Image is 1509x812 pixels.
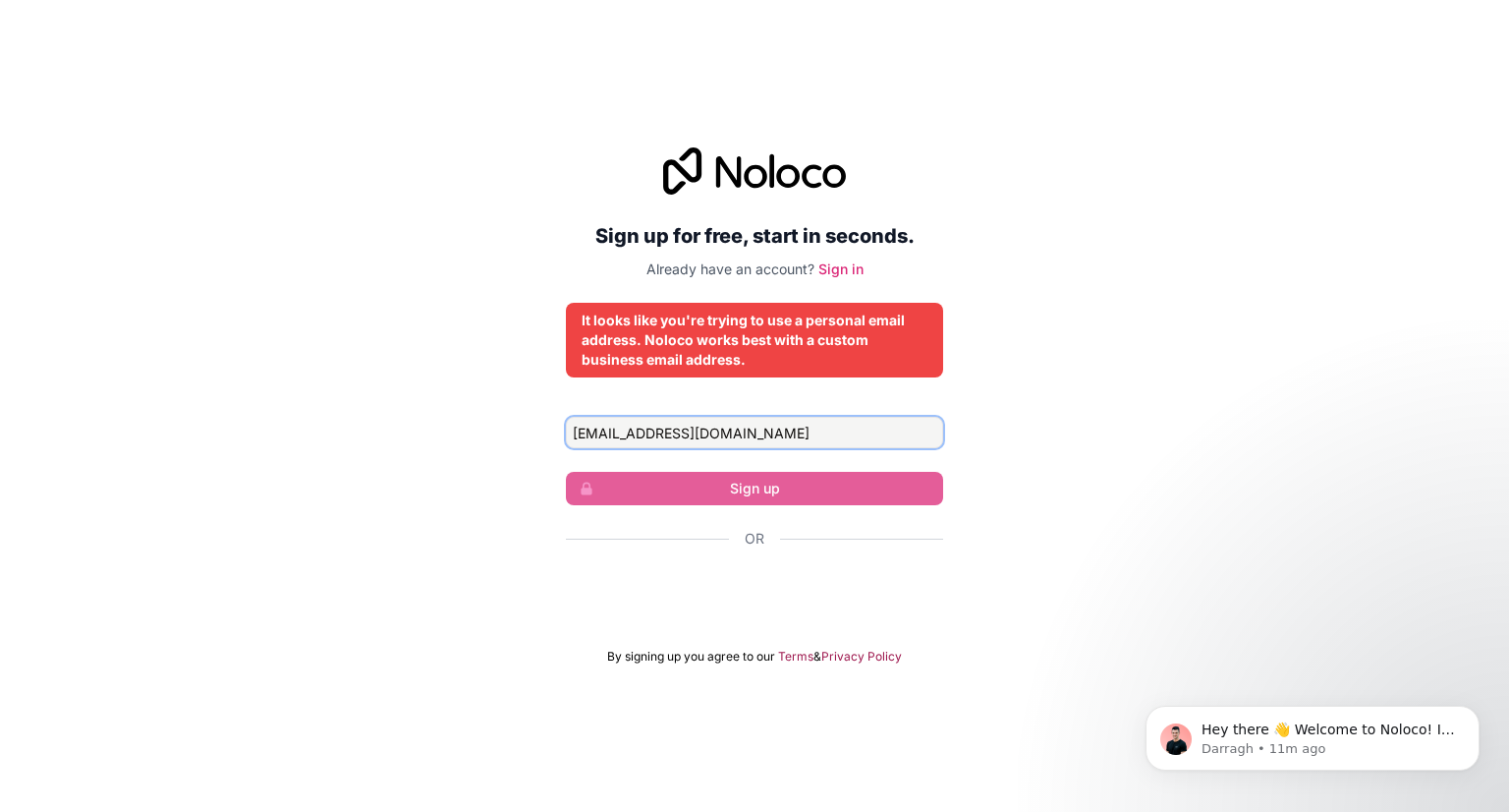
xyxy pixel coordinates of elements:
[566,218,943,254] h2: Sign up for free, start in seconds.
[582,311,927,370] div: It looks like you're trying to use a personal email address. Noloco works best with a custom busi...
[607,649,775,665] span: By signing up you agree to our
[556,570,953,613] iframe: Sign in with Google Button
[818,261,864,277] a: Sign in
[1116,665,1509,802] iframe: Intercom notifications message
[566,472,943,505] button: Sign up
[813,649,821,665] span: &
[745,529,764,549] span: Or
[566,417,943,448] input: Email address
[821,649,902,665] a: Privacy Policy
[778,649,813,665] a: Terms
[646,261,814,277] span: Already have an account?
